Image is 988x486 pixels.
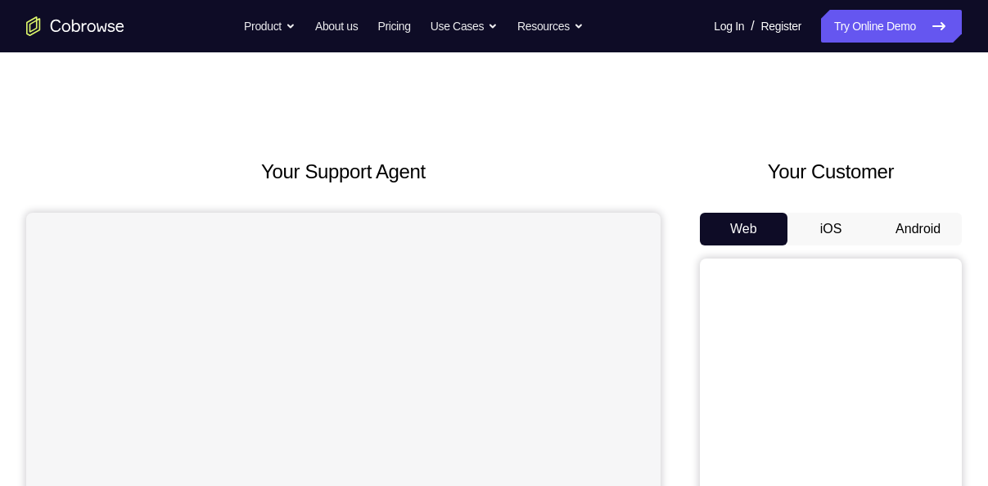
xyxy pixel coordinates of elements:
a: Try Online Demo [821,10,962,43]
button: Web [700,213,787,245]
span: / [751,16,754,36]
a: Pricing [377,10,410,43]
h2: Your Support Agent [26,157,661,187]
button: iOS [787,213,875,245]
a: Register [761,10,801,43]
button: Android [874,213,962,245]
a: Log In [714,10,744,43]
a: Go to the home page [26,16,124,36]
button: Resources [517,10,584,43]
h2: Your Customer [700,157,962,187]
a: About us [315,10,358,43]
button: Use Cases [431,10,498,43]
button: Product [244,10,295,43]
